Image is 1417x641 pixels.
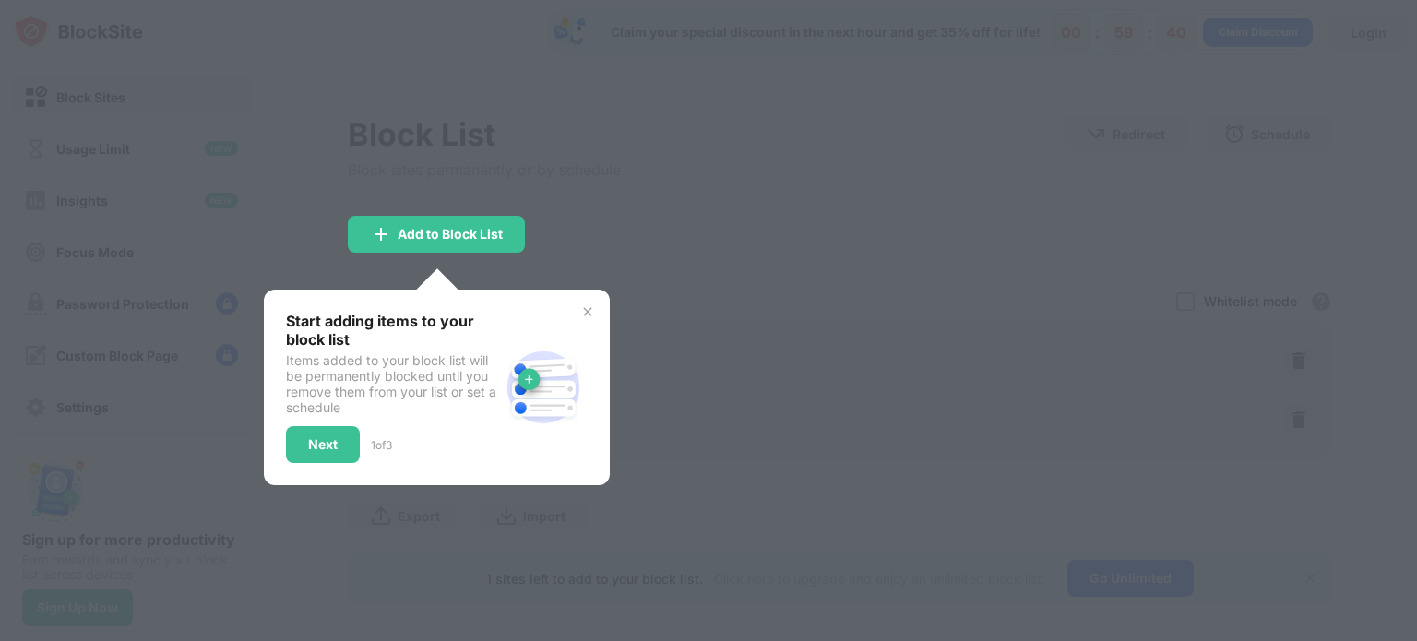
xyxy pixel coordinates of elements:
div: Next [308,437,338,452]
div: 1 of 3 [371,438,392,452]
div: Add to Block List [398,227,503,242]
img: x-button.svg [580,304,595,319]
img: block-site.svg [499,343,588,432]
div: Start adding items to your block list [286,312,499,349]
div: Items added to your block list will be permanently blocked until you remove them from your list o... [286,352,499,415]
